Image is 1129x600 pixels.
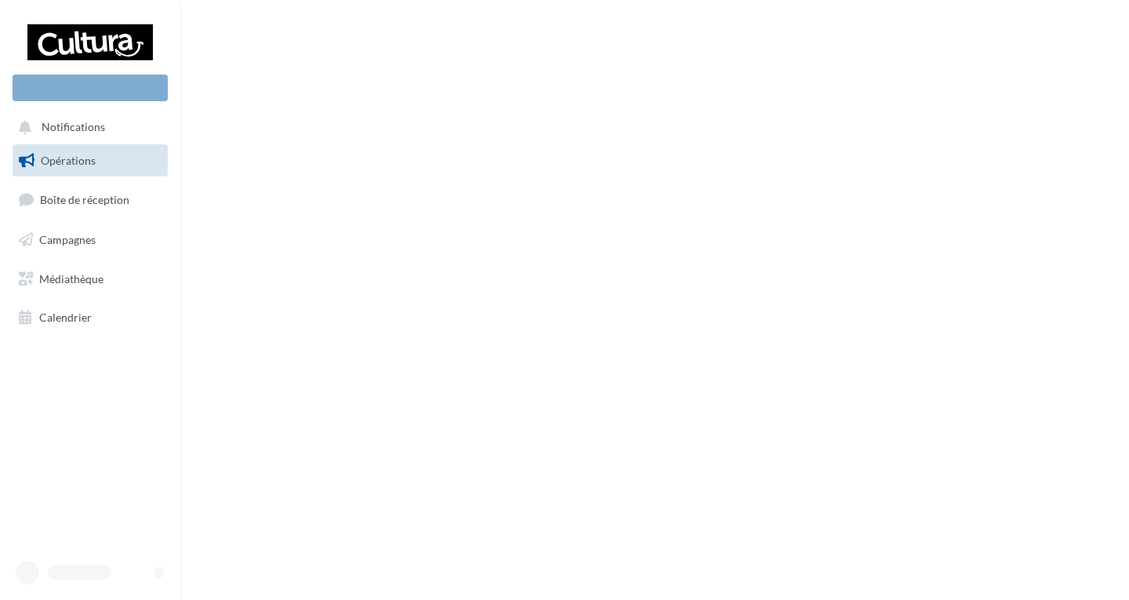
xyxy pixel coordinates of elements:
span: Boîte de réception [40,193,129,206]
span: Médiathèque [39,271,103,285]
span: Calendrier [39,311,92,324]
a: Médiathèque [9,263,171,296]
span: Notifications [42,121,105,134]
span: Opérations [41,154,96,167]
div: Nouvelle campagne [13,75,168,101]
span: Campagnes [39,233,96,246]
a: Calendrier [9,301,171,334]
a: Opérations [9,144,171,177]
a: Boîte de réception [9,183,171,216]
a: Campagnes [9,224,171,256]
